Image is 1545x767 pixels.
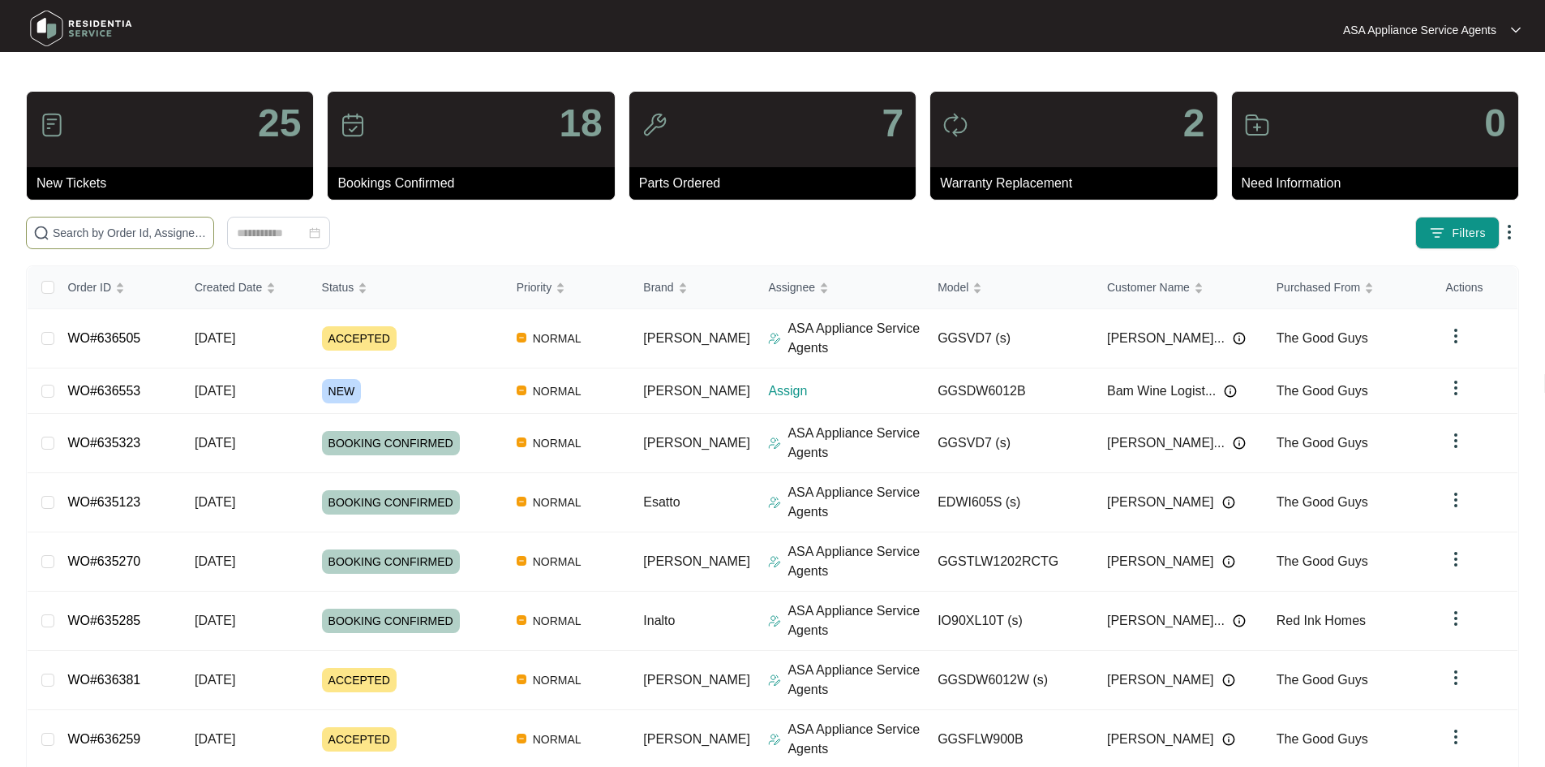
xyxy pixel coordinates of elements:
[630,266,755,309] th: Brand
[1107,493,1214,512] span: [PERSON_NAME]
[67,495,140,509] a: WO#635123
[1277,732,1368,746] span: The Good Guys
[1446,549,1466,569] img: dropdown arrow
[1222,496,1235,509] img: Info icon
[1107,730,1214,749] span: [PERSON_NAME]
[1446,326,1466,346] img: dropdown arrow
[517,674,526,684] img: Vercel Logo
[517,278,552,296] span: Priority
[768,555,781,568] img: Assigner Icon
[309,266,504,309] th: Status
[768,437,781,450] img: Assigner Icon
[768,614,781,627] img: Assigner Icon
[788,542,925,581] p: ASA Appliance Service Agents
[788,483,925,522] p: ASA Appliance Service Agents
[925,414,1094,473] td: GGSVD7 (s)
[643,384,750,398] span: [PERSON_NAME]
[195,554,235,568] span: [DATE]
[643,673,750,687] span: [PERSON_NAME]
[195,436,235,450] span: [DATE]
[1264,266,1433,309] th: Purchased From
[517,734,526,743] img: Vercel Logo
[1277,436,1368,450] span: The Good Guys
[24,4,138,53] img: residentia service logo
[1343,22,1496,38] p: ASA Appliance Service Agents
[643,614,675,627] span: Inalto
[940,174,1217,193] p: Warranty Replacement
[195,732,235,746] span: [DATE]
[195,673,235,687] span: [DATE]
[1452,225,1486,242] span: Filters
[504,266,631,309] th: Priority
[1429,225,1445,241] img: filter icon
[1224,385,1237,398] img: Info icon
[882,104,903,143] p: 7
[1107,381,1216,401] span: Bam Wine Logist...
[322,326,397,351] span: ACCEPTED
[517,437,526,447] img: Vercel Logo
[195,384,235,398] span: [DATE]
[925,309,1094,368] td: GGSVD7 (s)
[322,668,397,692] span: ACCEPTED
[639,174,916,193] p: Parts Ordered
[1233,614,1246,627] img: Info icon
[1183,104,1205,143] p: 2
[1222,555,1235,568] img: Info icon
[1277,554,1368,568] span: The Good Guys
[517,386,526,395] img: Vercel Logo
[1277,614,1366,627] span: Red Ink Homes
[67,554,140,568] a: WO#635270
[1415,217,1500,249] button: filter iconFilters
[1500,222,1519,242] img: dropdown arrow
[925,368,1094,414] td: GGSDW6012B
[643,278,673,296] span: Brand
[642,112,667,138] img: icon
[768,733,781,746] img: Assigner Icon
[36,174,313,193] p: New Tickets
[39,112,65,138] img: icon
[1484,104,1506,143] p: 0
[322,431,460,455] span: BOOKING CONFIRMED
[643,436,750,450] span: [PERSON_NAME]
[1107,433,1225,453] span: [PERSON_NAME]...
[768,332,781,345] img: Assigner Icon
[768,496,781,509] img: Assigner Icon
[643,732,750,746] span: [PERSON_NAME]
[54,266,182,309] th: Order ID
[925,592,1094,651] td: IO90XL10T (s)
[322,379,362,403] span: NEW
[938,278,968,296] span: Model
[1107,611,1225,631] span: [PERSON_NAME]...
[1277,278,1360,296] span: Purchased From
[526,670,588,690] span: NORMAL
[788,720,925,759] p: ASA Appliance Service Agents
[788,424,925,463] p: ASA Appliance Service Agents
[643,495,680,509] span: Esatto
[322,549,460,574] span: BOOKING CONFIRMED
[1433,266,1517,309] th: Actions
[925,266,1094,309] th: Model
[1446,727,1466,747] img: dropdown arrow
[925,532,1094,592] td: GGSTLW1202RCTG
[322,727,397,752] span: ACCEPTED
[1277,384,1368,398] span: The Good Guys
[1446,490,1466,510] img: dropdown arrow
[1222,674,1235,687] img: Info icon
[788,601,925,640] p: ASA Appliance Service Agents
[1094,266,1264,309] th: Customer Name
[195,278,262,296] span: Created Date
[526,730,588,749] span: NORMAL
[942,112,968,138] img: icon
[1242,174,1518,193] p: Need Information
[788,319,925,358] p: ASA Appliance Service Agents
[67,732,140,746] a: WO#636259
[1107,670,1214,690] span: [PERSON_NAME]
[322,278,354,296] span: Status
[1446,609,1466,628] img: dropdown arrow
[1446,378,1466,398] img: dropdown arrow
[526,433,588,453] span: NORMAL
[195,495,235,509] span: [DATE]
[559,104,602,143] p: 18
[322,609,460,633] span: BOOKING CONFIRMED
[67,436,140,450] a: WO#635323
